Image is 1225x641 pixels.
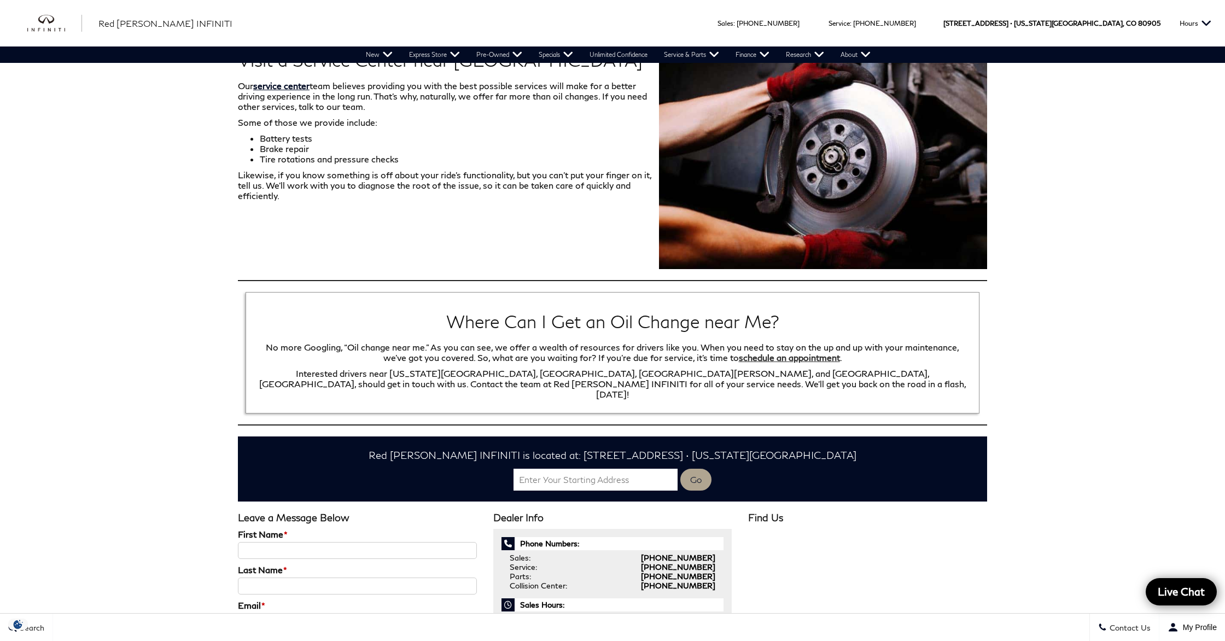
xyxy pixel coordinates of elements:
[401,46,468,63] a: Express Store
[514,469,678,491] input: Enter Your Starting Address for Directions
[238,117,987,127] p: Some of those we provide include:
[260,143,987,154] li: Brake repair
[581,46,656,63] a: Unlimited Confidence
[98,18,232,28] span: Red [PERSON_NAME] INFINITI
[641,581,715,590] a: [PHONE_NUMBER]
[468,46,530,63] a: Pre-Owned
[680,469,711,491] button: Go
[656,46,727,63] a: Service & Parts
[1152,585,1210,598] span: Live Chat
[510,562,537,572] span: Service:
[853,19,916,27] a: [PHONE_NUMBER]
[1107,623,1151,632] span: Contact Us
[493,512,732,523] h3: Dealer Info
[850,19,851,27] span: :
[641,553,715,562] a: [PHONE_NUMBER]
[737,19,800,27] a: [PHONE_NUMBER]
[1179,623,1217,632] span: My Profile
[27,15,82,32] img: INFINITI
[253,80,310,91] a: service center
[510,553,530,562] span: Sales:
[238,564,287,575] label: Last Name
[727,46,778,63] a: Finance
[832,46,879,63] a: About
[510,572,531,581] span: Parts:
[238,50,987,69] h2: Visit a Service Center near [GEOGRAPHIC_DATA]
[659,50,987,270] img: Oil Change near Me
[778,46,832,63] a: Research
[5,619,31,630] section: Click to Open Cookie Consent Modal
[5,619,31,630] img: Opt-Out Icon
[717,19,733,27] span: Sales
[733,19,735,27] span: :
[501,598,724,611] span: Sales Hours:
[254,342,971,363] p: No more Googling, “Oil change near me.” As you can see, we offer a wealth of resources for driver...
[358,46,401,63] a: New
[238,529,288,539] label: First Name
[641,572,715,581] a: [PHONE_NUMBER]
[584,449,856,461] span: [STREET_ADDRESS] • [US_STATE][GEOGRAPHIC_DATA]
[748,512,987,523] h3: Find Us
[17,623,44,632] span: Search
[358,46,879,63] nav: Main Navigation
[369,449,581,461] span: Red [PERSON_NAME] INFINITI is located at:
[1159,614,1225,641] button: Open user profile menu
[260,154,987,164] li: Tire rotations and pressure checks
[641,562,715,572] a: [PHONE_NUMBER]
[238,600,265,610] label: Email
[238,80,987,112] p: Our team believes providing you with the best possible services will make for a better driving ex...
[739,352,840,363] a: schedule an appointment
[27,15,82,32] a: infiniti
[238,170,987,201] p: Likewise, if you know something is off about your ride’s functionality, but you can’t put your fi...
[254,312,971,331] h2: Where Can I Get an Oil Change near Me?
[501,537,724,550] span: Phone Numbers:
[238,512,477,523] h3: Leave a Message Below
[1146,578,1217,605] a: Live Chat
[510,581,567,590] span: Collision Center:
[943,19,1160,27] a: [STREET_ADDRESS] • [US_STATE][GEOGRAPHIC_DATA], CO 80905
[530,46,581,63] a: Specials
[98,17,232,30] a: Red [PERSON_NAME] INFINITI
[829,19,850,27] span: Service
[260,133,987,143] li: Battery tests
[254,368,971,399] p: Interested drivers near [US_STATE][GEOGRAPHIC_DATA], [GEOGRAPHIC_DATA], [GEOGRAPHIC_DATA][PERSON_...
